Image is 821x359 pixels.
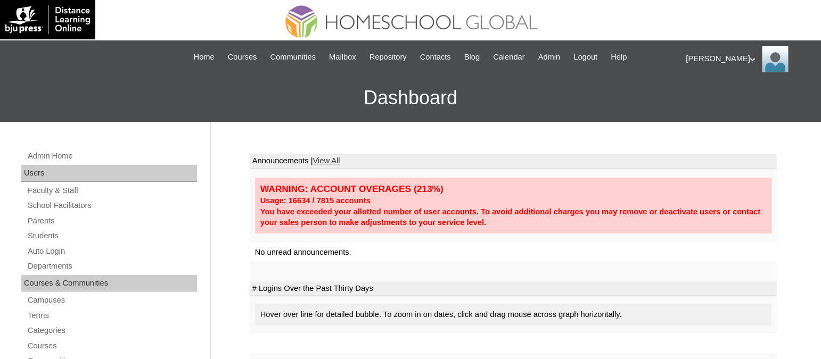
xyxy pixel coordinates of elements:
a: Categories [27,324,197,337]
span: Calendar [493,51,524,63]
div: WARNING: ACCOUNT OVERAGES (213%) [260,183,766,195]
a: Repository [364,51,412,63]
a: Logout [568,51,603,63]
span: Mailbox [329,51,356,63]
span: Blog [464,51,480,63]
div: [PERSON_NAME] [686,46,810,72]
div: Hover over line for detailed bubble. To zoom in on dates, click and drag mouse across graph horiz... [255,304,771,325]
span: Home [194,51,215,63]
a: Departments [27,260,197,273]
a: Courses [27,339,197,353]
img: Leslie Samaniego [762,46,789,72]
td: No unread announcements. [250,243,777,262]
a: Calendar [488,51,530,63]
a: Faculty & Staff [27,184,197,197]
a: Communities [265,51,321,63]
span: Admin [538,51,561,63]
h3: Dashboard [5,74,816,122]
div: You have exceeded your allotted number of user accounts. To avoid additional charges you may remo... [260,206,766,228]
a: Campuses [27,294,197,307]
td: # Logins Over the Past Thirty Days [250,281,777,296]
span: Communities [270,51,316,63]
strong: Usage: 16634 / 7815 accounts [260,196,371,205]
div: Courses & Communities [21,275,197,292]
a: Mailbox [324,51,362,63]
a: Admin Home [27,149,197,163]
td: Announcements | [250,154,777,169]
span: Help [611,51,627,63]
div: Users [21,165,197,182]
a: School Facilitators [27,199,197,212]
img: logo-white.png [5,5,90,34]
a: Admin [533,51,566,63]
span: Contacts [420,51,451,63]
a: Parents [27,214,197,228]
a: Terms [27,309,197,322]
a: Help [605,51,632,63]
a: Auto Login [27,245,197,258]
a: Home [188,51,220,63]
a: View All [313,156,340,165]
a: Students [27,229,197,243]
a: Courses [223,51,262,63]
span: Courses [228,51,257,63]
a: Blog [459,51,485,63]
span: Logout [573,51,597,63]
span: Repository [370,51,407,63]
a: Contacts [415,51,456,63]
